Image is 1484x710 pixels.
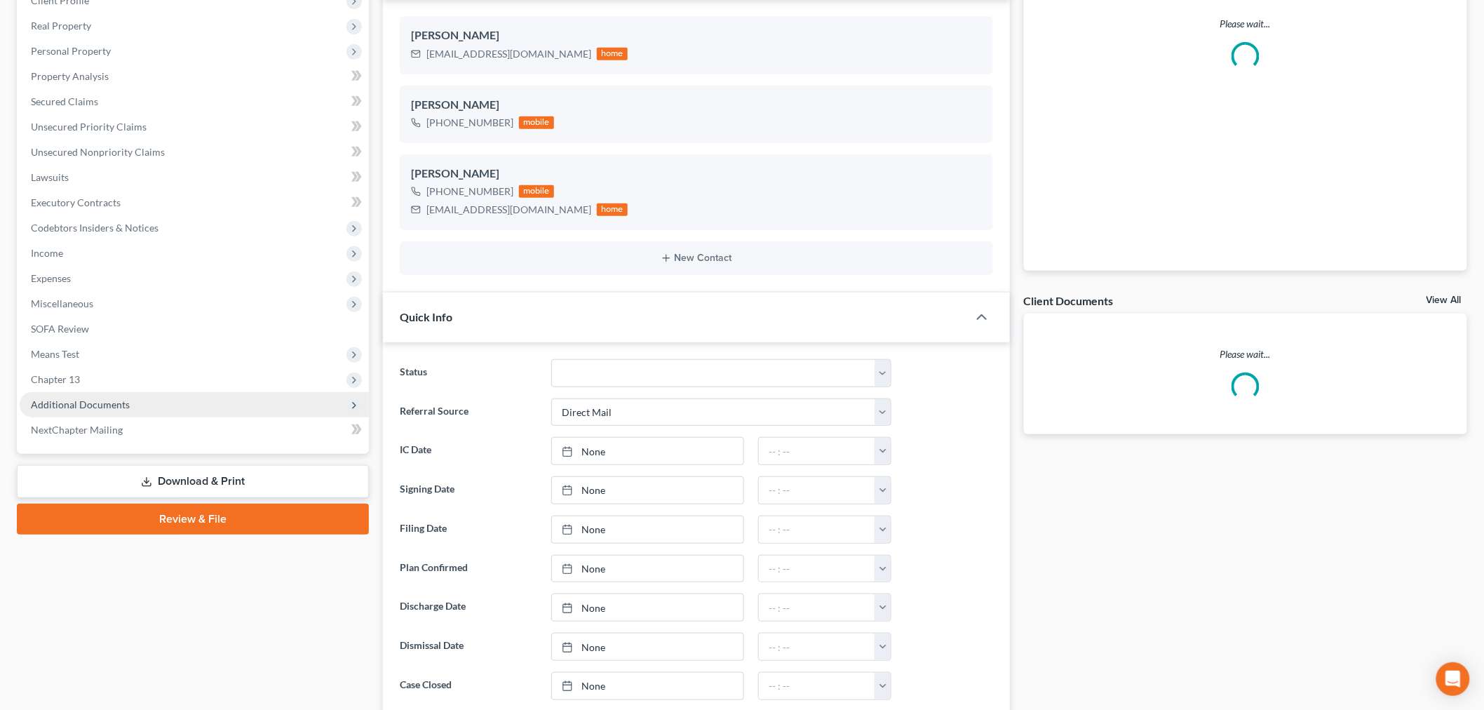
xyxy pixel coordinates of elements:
[759,477,875,504] input: -- : --
[1024,347,1468,361] p: Please wait...
[393,359,544,387] label: Status
[1436,662,1470,696] div: Open Intercom Messenger
[759,438,875,464] input: -- : --
[411,27,982,44] div: [PERSON_NAME]
[31,297,93,309] span: Miscellaneous
[20,417,369,443] a: NextChapter Mailing
[759,634,875,660] input: -- : --
[411,166,982,182] div: [PERSON_NAME]
[31,121,147,133] span: Unsecured Priority Claims
[31,424,123,436] span: NextChapter Mailing
[552,477,743,504] a: None
[393,633,544,661] label: Dismissal Date
[31,323,89,335] span: SOFA Review
[552,673,743,699] a: None
[20,140,369,165] a: Unsecured Nonpriority Claims
[411,97,982,114] div: [PERSON_NAME]
[31,348,79,360] span: Means Test
[1024,293,1114,308] div: Client Documents
[759,594,875,621] input: -- : --
[552,594,743,621] a: None
[759,516,875,543] input: -- : --
[552,556,743,582] a: None
[519,185,554,198] div: mobile
[400,310,452,323] span: Quick Info
[20,64,369,89] a: Property Analysis
[31,196,121,208] span: Executory Contracts
[20,89,369,114] a: Secured Claims
[393,672,544,700] label: Case Closed
[31,247,63,259] span: Income
[17,465,369,498] a: Download & Print
[20,190,369,215] a: Executory Contracts
[552,438,743,464] a: None
[31,20,91,32] span: Real Property
[393,516,544,544] label: Filing Date
[31,398,130,410] span: Additional Documents
[552,516,743,543] a: None
[552,634,743,660] a: None
[31,70,109,82] span: Property Analysis
[519,116,554,129] div: mobile
[393,555,544,583] label: Plan Confirmed
[1426,295,1462,305] a: View All
[17,504,369,535] a: Review & File
[411,253,982,264] button: New Contact
[426,116,513,130] div: [PHONE_NUMBER]
[31,146,165,158] span: Unsecured Nonpriority Claims
[31,45,111,57] span: Personal Property
[426,47,591,61] div: [EMAIL_ADDRESS][DOMAIN_NAME]
[759,673,875,699] input: -- : --
[393,476,544,504] label: Signing Date
[31,222,158,234] span: Codebtors Insiders & Notices
[393,594,544,622] label: Discharge Date
[597,203,628,216] div: home
[20,165,369,190] a: Lawsuits
[31,95,98,107] span: Secured Claims
[20,114,369,140] a: Unsecured Priority Claims
[426,203,591,217] div: [EMAIL_ADDRESS][DOMAIN_NAME]
[31,272,71,284] span: Expenses
[393,437,544,465] label: IC Date
[759,556,875,582] input: -- : --
[426,185,513,199] div: [PHONE_NUMBER]
[597,48,628,60] div: home
[1035,17,1457,31] p: Please wait...
[31,373,80,385] span: Chapter 13
[393,398,544,427] label: Referral Source
[20,316,369,342] a: SOFA Review
[31,171,69,183] span: Lawsuits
